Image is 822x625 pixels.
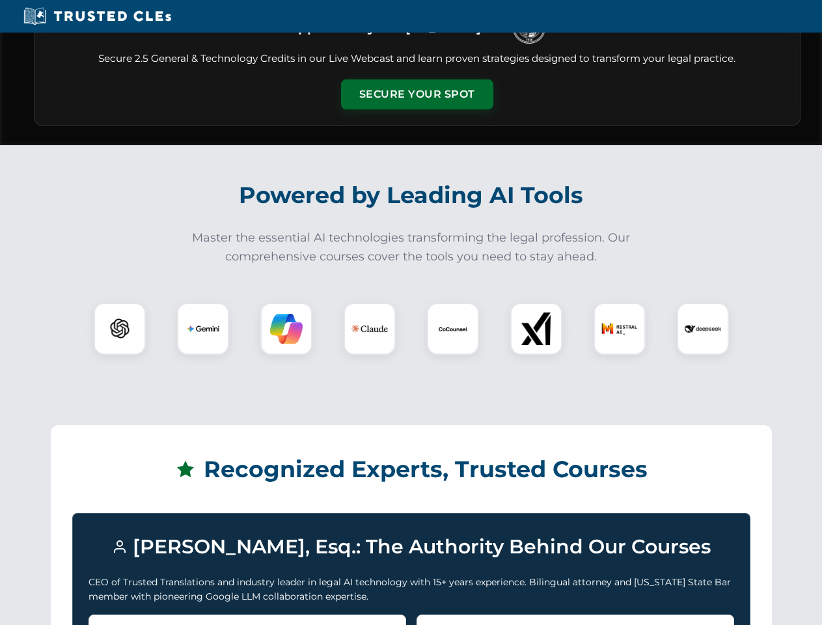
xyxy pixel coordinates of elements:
[184,229,639,266] p: Master the essential AI technologies transforming the legal profession. Our comprehensive courses...
[20,7,175,26] img: Trusted CLEs
[685,311,721,347] img: DeepSeek Logo
[520,312,553,345] img: xAI Logo
[260,303,312,355] div: Copilot
[89,575,734,604] p: CEO of Trusted Translations and industry leader in legal AI technology with 15+ years experience....
[101,310,139,348] img: ChatGPT Logo
[601,311,638,347] img: Mistral AI Logo
[344,303,396,355] div: Claude
[510,303,562,355] div: xAI
[594,303,646,355] div: Mistral AI
[72,447,750,492] h2: Recognized Experts, Trusted Courses
[51,173,772,218] h2: Powered by Leading AI Tools
[351,311,388,347] img: Claude Logo
[89,529,734,564] h3: [PERSON_NAME], Esq.: The Authority Behind Our Courses
[94,303,146,355] div: ChatGPT
[270,312,303,345] img: Copilot Logo
[341,79,493,109] button: Secure Your Spot
[437,312,469,345] img: CoCounsel Logo
[177,303,229,355] div: Gemini
[677,303,729,355] div: DeepSeek
[427,303,479,355] div: CoCounsel
[50,51,784,66] p: Secure 2.5 General & Technology Credits in our Live Webcast and learn proven strategies designed ...
[187,312,219,345] img: Gemini Logo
